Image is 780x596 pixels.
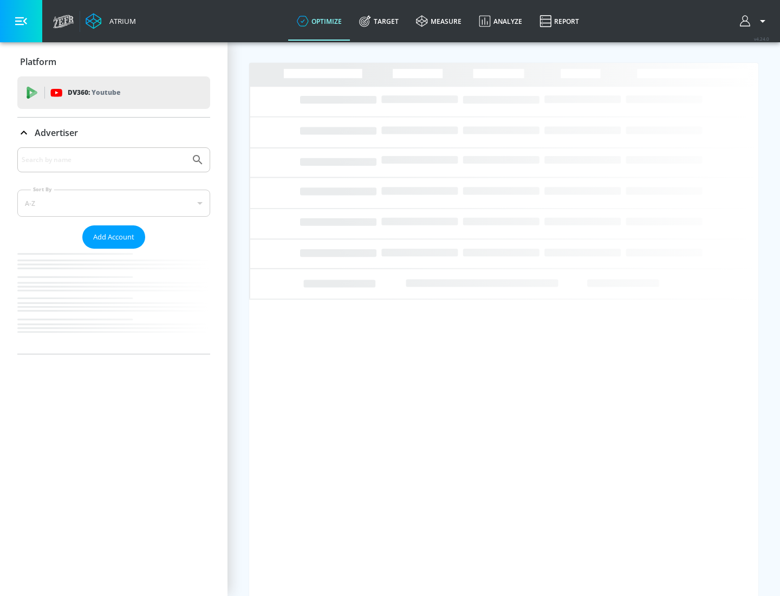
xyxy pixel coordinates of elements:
[105,16,136,26] div: Atrium
[754,36,769,42] span: v 4.24.0
[20,56,56,68] p: Platform
[17,190,210,217] div: A-Z
[17,118,210,148] div: Advertiser
[17,147,210,354] div: Advertiser
[31,186,54,193] label: Sort By
[93,231,134,243] span: Add Account
[288,2,350,41] a: optimize
[22,153,186,167] input: Search by name
[82,225,145,249] button: Add Account
[17,249,210,354] nav: list of Advertiser
[407,2,470,41] a: measure
[17,76,210,109] div: DV360: Youtube
[350,2,407,41] a: Target
[17,47,210,77] div: Platform
[92,87,120,98] p: Youtube
[86,13,136,29] a: Atrium
[531,2,588,41] a: Report
[35,127,78,139] p: Advertiser
[68,87,120,99] p: DV360:
[470,2,531,41] a: Analyze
